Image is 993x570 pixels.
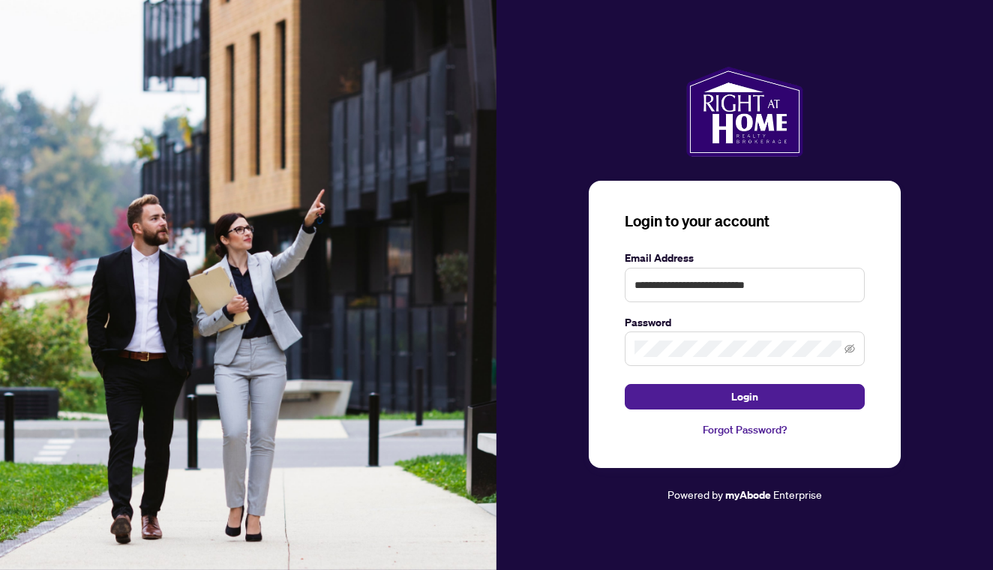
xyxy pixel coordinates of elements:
img: ma-logo [686,67,802,157]
span: Powered by [667,487,723,501]
span: eye-invisible [844,343,855,354]
label: Password [625,314,865,331]
a: Forgot Password? [625,421,865,438]
span: Enterprise [773,487,822,501]
a: myAbode [725,487,771,503]
span: Login [731,385,758,409]
h3: Login to your account [625,211,865,232]
button: Login [625,384,865,409]
label: Email Address [625,250,865,266]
